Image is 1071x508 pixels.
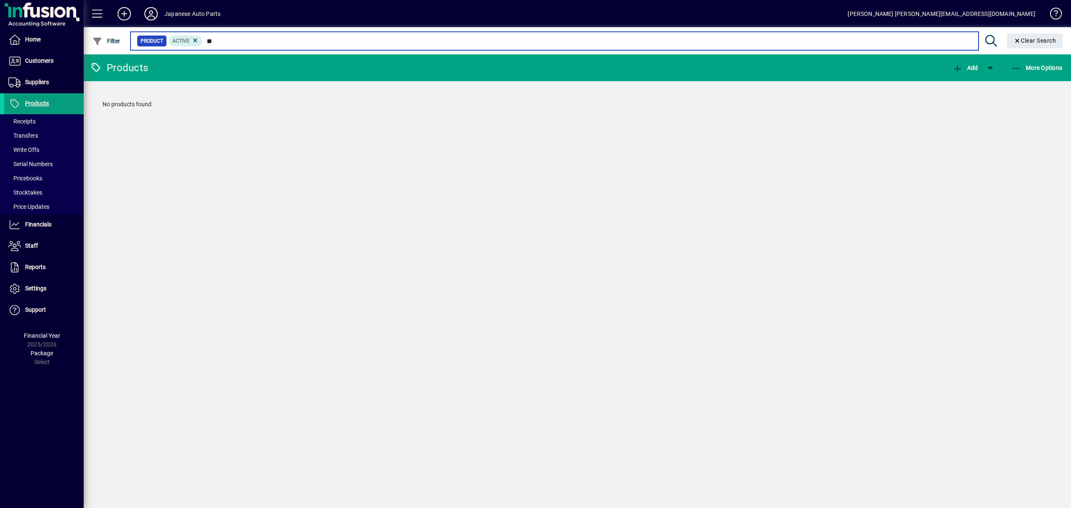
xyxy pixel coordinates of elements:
a: Suppliers [4,72,84,93]
span: Serial Numbers [8,161,53,167]
span: Package [31,350,53,357]
span: Active [172,38,190,44]
span: Settings [25,285,46,292]
a: Staff [4,236,84,257]
span: Staff [25,242,38,249]
div: [PERSON_NAME] [PERSON_NAME][EMAIL_ADDRESS][DOMAIN_NAME] [848,7,1035,21]
mat-chip: Activation Status: Active [169,36,202,46]
a: Reports [4,257,84,278]
button: More Options [1010,60,1065,75]
span: Transfers [8,132,38,139]
a: Stocktakes [4,185,84,200]
button: Filter [90,33,123,49]
span: Suppliers [25,79,49,85]
a: Knowledge Base [1044,2,1061,29]
div: Japanese Auto Parts [164,7,220,21]
a: Settings [4,278,84,299]
span: Financial Year [24,332,60,339]
span: Filter [92,38,120,44]
span: Customers [25,57,54,64]
span: Add [953,64,978,71]
div: No products found [94,92,1061,117]
button: Profile [138,6,164,21]
a: Customers [4,51,84,72]
a: Serial Numbers [4,157,84,171]
span: Price Updates [8,203,49,210]
button: Clear [1007,33,1063,49]
button: Add [111,6,138,21]
div: Products [90,61,148,74]
span: Products [25,100,49,107]
a: Write Offs [4,143,84,157]
span: Product [141,37,163,45]
span: Reports [25,264,46,270]
span: Home [25,36,41,43]
a: Support [4,300,84,321]
button: Add [951,60,980,75]
span: More Options [1012,64,1063,71]
span: Receipts [8,118,36,125]
span: Clear Search [1014,37,1056,44]
span: Write Offs [8,146,39,153]
a: Transfers [4,128,84,143]
a: Receipts [4,114,84,128]
span: Financials [25,221,51,228]
span: Pricebooks [8,175,42,182]
a: Pricebooks [4,171,84,185]
a: Home [4,29,84,50]
span: Stocktakes [8,189,42,196]
span: Support [25,306,46,313]
a: Financials [4,214,84,235]
a: Price Updates [4,200,84,214]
